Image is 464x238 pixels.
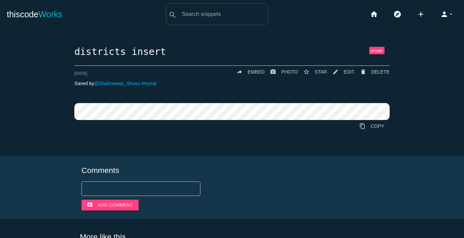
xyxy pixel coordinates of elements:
[440,3,448,25] i: person
[354,120,390,132] a: Copy to Clipboard
[393,3,401,25] i: explore
[298,66,327,78] button: star_borderSTAR
[94,81,140,86] a: @Shahnewaz_Shuvo
[281,69,298,75] span: PHOTO
[303,66,309,78] i: star_border
[344,69,355,75] span: EDIT
[359,120,365,132] i: content_copy
[179,7,268,21] input: Search snippets
[355,66,390,78] a: Delete Post
[417,3,425,25] i: add
[82,200,139,211] button: commentAdd comment
[236,66,243,78] i: reply
[327,66,355,78] a: mode_editEDIT
[448,3,454,25] i: arrow_drop_down
[87,200,93,211] i: comment
[270,66,276,78] i: photo_camera
[231,66,265,78] a: replyEMBED
[74,81,390,86] p: Saved by
[141,81,156,86] a: #mysql
[38,9,62,19] span: Works
[248,69,265,75] span: EMBED
[166,4,179,25] button: search
[74,47,390,57] h1: districts insert
[265,66,298,78] a: photo_cameraPHOTO
[370,3,378,25] i: home
[82,166,382,175] h5: Comments
[315,69,327,75] span: STAR
[371,69,390,75] span: DELETE
[168,4,177,26] i: search
[7,3,63,25] a: thiscodeWorks
[74,71,87,76] span: [DATE]
[360,66,366,78] i: delete
[333,66,339,78] i: mode_edit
